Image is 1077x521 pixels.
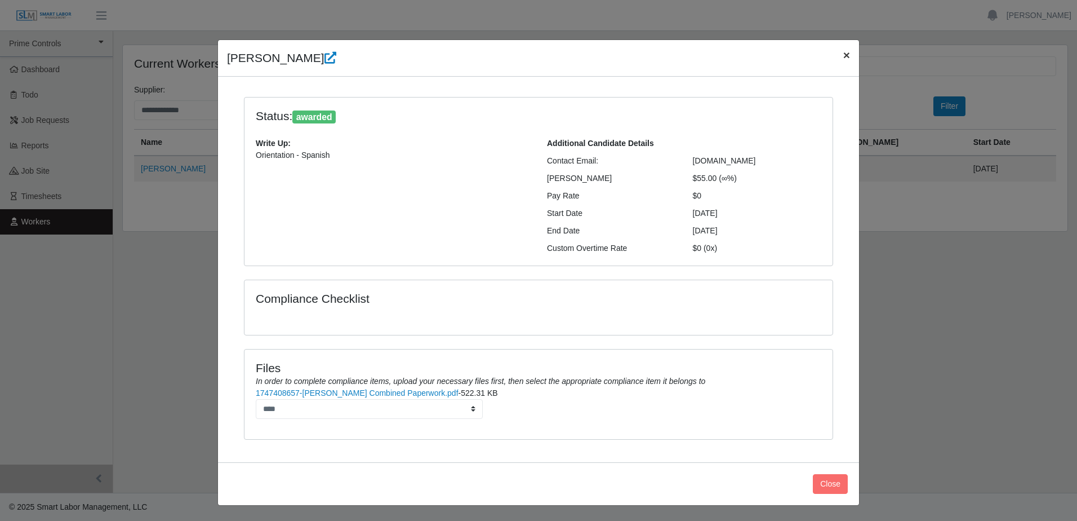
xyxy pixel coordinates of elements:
[256,139,291,148] b: Write Up:
[538,173,684,184] div: [PERSON_NAME]
[843,48,850,61] span: ×
[227,49,336,67] h4: [PERSON_NAME]
[538,155,684,167] div: Contact Email:
[538,190,684,202] div: Pay Rate
[256,377,705,386] i: In order to complete compliance items, upload your necessary files first, then select the appropr...
[256,387,821,419] li: -
[256,361,821,375] h4: Files
[813,474,848,494] button: Close
[256,149,530,161] p: Orientation - Spanish
[547,139,654,148] b: Additional Candidate Details
[538,207,684,219] div: Start Date
[538,225,684,237] div: End Date
[693,156,756,165] span: [DOMAIN_NAME]
[256,292,627,306] h4: Compliance Checklist
[256,109,676,124] h4: Status:
[684,173,830,184] div: $55.00 (∞%)
[684,190,830,202] div: $0
[256,388,459,398] a: 1747408657-[PERSON_NAME] Combined Paperwork.pdf
[461,388,497,398] span: 522.31 KB
[684,207,830,219] div: [DATE]
[693,244,718,253] span: $0 (0x)
[538,242,684,254] div: Custom Overtime Rate
[693,226,718,235] span: [DATE]
[292,111,336,124] span: awarded
[834,40,859,70] button: Close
